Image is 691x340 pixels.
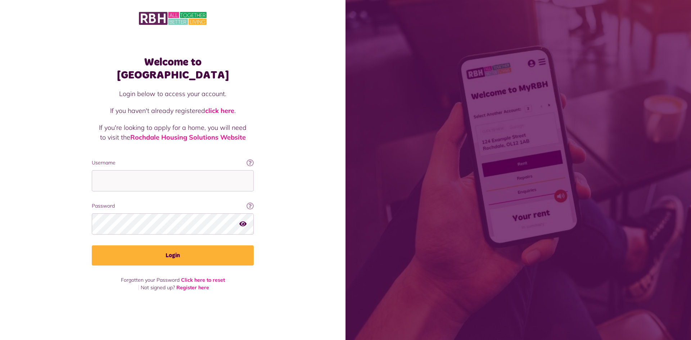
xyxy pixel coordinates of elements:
[121,277,180,283] span: Forgotten your Password
[92,159,254,167] label: Username
[99,123,247,142] p: If you're looking to apply for a home, you will need to visit the
[92,245,254,266] button: Login
[176,284,209,291] a: Register here
[99,89,247,99] p: Login below to access your account.
[99,106,247,115] p: If you haven't already registered .
[181,277,225,283] a: Click here to reset
[205,106,234,115] a: click here
[92,202,254,210] label: Password
[130,133,246,141] a: Rochdale Housing Solutions Website
[139,11,207,26] img: MyRBH
[141,284,175,291] span: Not signed up?
[92,56,254,82] h1: Welcome to [GEOGRAPHIC_DATA]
